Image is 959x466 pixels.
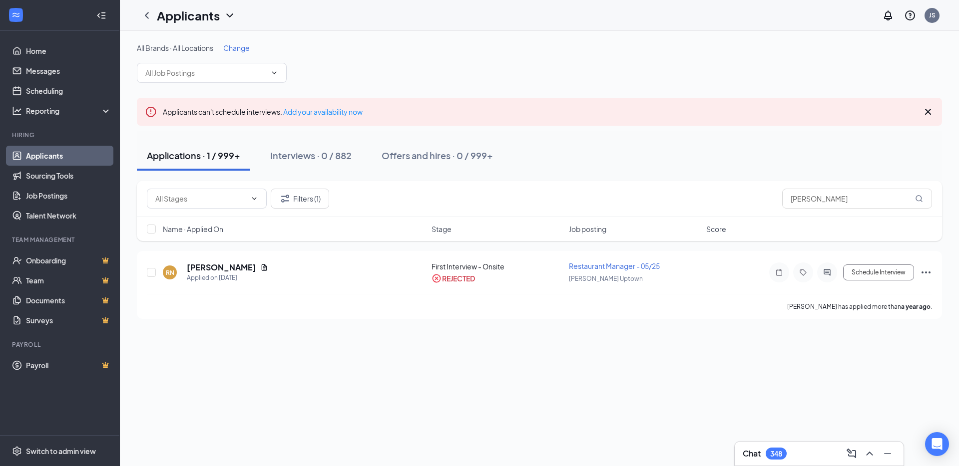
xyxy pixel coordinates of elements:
svg: ChevronUp [864,448,876,460]
div: Reporting [26,106,112,116]
svg: ComposeMessage [846,448,858,460]
h1: Applicants [157,7,220,24]
svg: ChevronDown [250,195,258,203]
a: Sourcing Tools [26,166,111,186]
span: Change [223,43,250,52]
div: Team Management [12,235,109,244]
span: Applicants can't schedule interviews. [163,107,363,116]
svg: QuestionInfo [904,9,916,21]
div: Offers and hires · 0 / 999+ [382,149,493,162]
svg: Analysis [12,106,22,116]
div: Open Intercom Messenger [925,432,949,456]
svg: Cross [922,106,934,118]
div: REJECTED [442,273,475,283]
h3: Chat [743,448,761,459]
a: TeamCrown [26,270,111,290]
button: ChevronUp [862,446,878,462]
div: Interviews · 0 / 882 [270,149,352,162]
span: Stage [432,224,452,234]
b: a year ago [901,303,931,310]
a: OnboardingCrown [26,250,111,270]
span: Restaurant Manager - 05/25 [569,261,660,270]
a: Home [26,41,111,61]
span: All Brands · All Locations [137,43,213,52]
div: Switch to admin view [26,446,96,456]
button: ComposeMessage [844,446,860,462]
svg: Filter [279,193,291,205]
p: [PERSON_NAME] has applied more than . [787,302,932,311]
div: Hiring [12,131,109,139]
a: SurveysCrown [26,310,111,330]
span: Name · Applied On [163,224,223,234]
a: PayrollCrown [26,355,111,375]
span: Score [706,224,726,234]
svg: ChevronDown [224,9,236,21]
svg: ChevronLeft [141,9,153,21]
div: RN [166,268,174,277]
svg: Error [145,106,157,118]
a: Job Postings [26,186,111,206]
svg: WorkstreamLogo [11,10,21,20]
svg: Document [260,263,268,271]
input: All Stages [155,193,246,204]
div: First Interview - Onsite [432,261,563,271]
svg: ChevronDown [270,69,278,77]
div: Applications · 1 / 999+ [147,149,240,162]
a: Talent Network [26,206,111,226]
div: Payroll [12,340,109,349]
a: Applicants [26,146,111,166]
svg: Minimize [882,448,894,460]
input: Search in applications [782,189,932,209]
h5: [PERSON_NAME] [187,262,256,273]
div: 348 [770,450,782,458]
button: Schedule Interview [843,264,914,280]
svg: MagnifyingGlass [915,195,923,203]
svg: ActiveChat [821,268,833,276]
button: Filter Filters (1) [271,189,329,209]
svg: Note [773,268,785,276]
input: All Job Postings [145,67,266,78]
svg: Tag [797,268,809,276]
svg: CrossCircle [432,273,442,283]
button: Minimize [880,446,896,462]
a: Scheduling [26,81,111,101]
a: DocumentsCrown [26,290,111,310]
a: Add your availability now [283,107,363,116]
span: [PERSON_NAME] Uptown [569,275,643,282]
a: Messages [26,61,111,81]
svg: Collapse [96,10,106,20]
svg: Settings [12,446,22,456]
span: Job posting [569,224,606,234]
svg: Ellipses [920,266,932,278]
svg: Notifications [882,9,894,21]
div: Applied on [DATE] [187,273,268,283]
div: JS [929,11,936,19]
